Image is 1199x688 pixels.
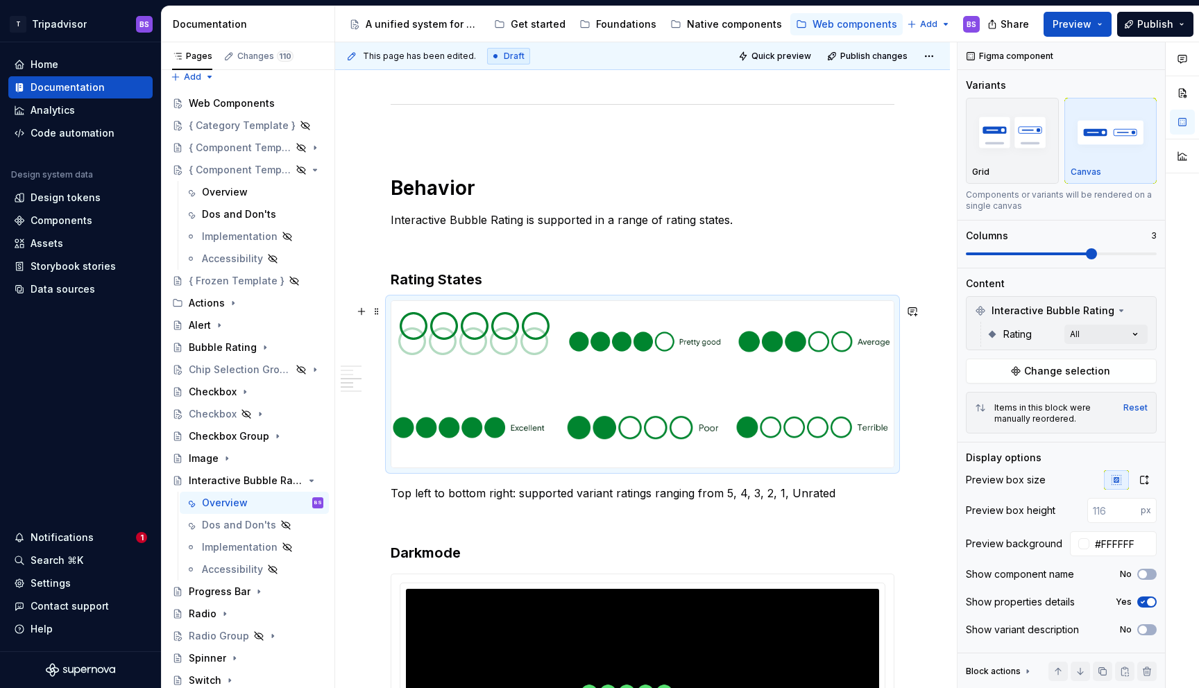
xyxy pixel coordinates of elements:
a: Dos and Don'ts [180,514,329,536]
a: Chip Selection Group [167,359,329,381]
a: Web components [790,13,903,35]
img: Interactive Bubble Rating [398,311,551,341]
button: Quick preview [734,46,817,66]
div: Checkbox Group [189,429,269,443]
div: Get started [511,17,566,31]
a: Radio Group [167,625,329,647]
div: Variants [966,78,1006,92]
div: { Category Template } [189,119,296,132]
input: Auto [1089,531,1157,556]
a: Interactive Bubble Rating [167,470,329,492]
div: Actions [167,292,329,314]
div: Accessibility [202,252,263,266]
div: Pages [172,51,212,62]
div: Alert [189,318,211,332]
img: placeholder [1071,107,1151,157]
span: Interactive Bubble Rating [992,304,1114,318]
div: Page tree [343,10,900,38]
a: Checkbox [167,381,329,403]
a: Settings [8,572,153,594]
div: { Component Template } [189,141,291,155]
a: Components [8,209,153,232]
div: Design system data [11,169,93,180]
a: Assets [8,232,153,255]
span: Quick preview [751,51,811,62]
a: Image [167,447,329,470]
input: 116 [1087,498,1141,523]
button: All [1064,325,1148,344]
div: Items in this block were manually reordered. [994,402,1115,424]
div: Assets [31,237,63,250]
div: Accessibility [202,562,263,576]
div: Overview [202,496,248,510]
a: Native components [665,13,788,35]
div: Native components [687,17,782,31]
h1: Behavior [391,175,894,200]
button: TTripadvisorBS [3,9,158,39]
a: Get started [488,13,571,35]
div: Image [189,452,219,465]
div: Preview box size [966,473,1046,487]
div: Switch [189,673,221,687]
a: A unified system for every journey. [343,13,486,35]
div: Content [966,277,1005,291]
button: Publish changes [823,46,914,66]
span: Change selection [1024,364,1110,378]
div: Checkbox [189,407,237,421]
div: Actions [189,296,225,310]
div: Show variant description [966,623,1079,637]
span: Add [184,71,201,83]
a: Web Components [167,92,329,114]
div: Tripadvisor [32,17,87,31]
a: Foundations [574,13,662,35]
div: Search ⌘K [31,553,83,567]
button: Preview [1044,12,1112,37]
button: Search ⌘K [8,549,153,571]
a: Storybook stories [8,255,153,277]
div: Block actions [966,666,1021,677]
a: { Frozen Template } [167,270,329,292]
span: Preview [1053,17,1091,31]
p: Top left to bottom right: supported variant ratings ranging from 5, 4, 3, 2, 1, Unrated [391,485,894,501]
div: T [10,16,26,33]
h3: Darkmode [391,543,894,562]
label: Yes [1116,596,1132,608]
span: Publish [1137,17,1173,31]
button: placeholderGrid [966,98,1059,184]
div: Spinner [189,651,226,665]
div: Code automation [31,126,114,140]
button: Contact support [8,595,153,617]
div: { Component Template V2 } [189,163,291,177]
a: Data sources [8,278,153,300]
button: Reset [1123,402,1148,413]
a: Design tokens [8,187,153,209]
a: Implementation [180,225,329,248]
a: { Component Template } [167,137,329,159]
span: This page has been edited. [363,51,476,62]
div: Interactive Bubble Rating [969,300,1153,322]
p: Grid [972,166,989,178]
svg: Supernova Logo [46,663,115,677]
button: Publish [1117,12,1193,37]
a: Code automation [8,122,153,144]
div: Preview box height [966,504,1055,517]
div: Implementation [202,230,278,243]
div: Interactive Bubble Rating [189,474,303,488]
a: Checkbox Group [167,425,329,447]
div: Help [31,622,53,636]
div: Components [31,214,92,227]
a: { Category Template } [167,114,329,137]
button: Add [167,67,219,87]
a: Bubble Rating [167,336,329,359]
div: Block actions [966,662,1033,681]
a: Progress Bar [167,580,329,603]
a: { Component Template V2 } [167,159,329,181]
div: Data sources [31,282,95,296]
a: Spinner [167,647,329,669]
p: Interactive Bubble Rating is supported in a range of rating states. [391,212,894,228]
div: BS [139,19,149,30]
img: placeholder [972,107,1053,157]
span: Add [920,19,937,30]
